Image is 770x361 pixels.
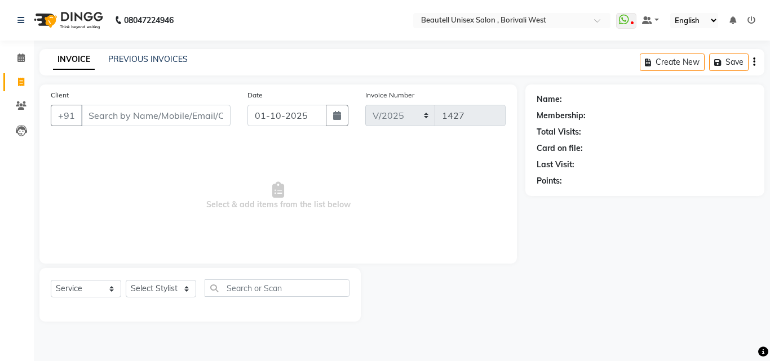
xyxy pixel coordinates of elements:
a: INVOICE [53,50,95,70]
span: Select & add items from the list below [51,140,506,252]
div: Membership: [537,110,586,122]
label: Date [247,90,263,100]
a: PREVIOUS INVOICES [108,54,188,64]
input: Search by Name/Mobile/Email/Code [81,105,231,126]
img: logo [29,5,106,36]
div: Name: [537,93,562,105]
div: Card on file: [537,142,583,154]
div: Total Visits: [537,126,581,138]
label: Client [51,90,69,100]
label: Invoice Number [365,90,414,100]
input: Search or Scan [205,279,349,297]
button: Save [709,54,749,71]
b: 08047224946 [124,5,174,36]
div: Points: [537,175,562,187]
button: Create New [640,54,705,71]
button: +91 [51,105,82,126]
div: Last Visit: [537,159,574,171]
